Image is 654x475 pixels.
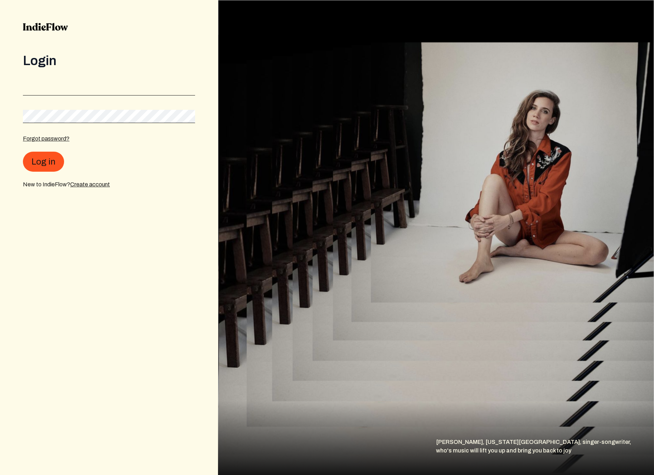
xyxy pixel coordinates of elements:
[23,23,68,31] img: indieflow-logo-black.svg
[23,152,64,172] button: Log in
[23,136,69,142] a: Forgot password?
[23,54,195,68] div: Login
[23,180,195,189] div: New to IndieFlow?
[70,181,110,187] a: Create account
[436,438,654,475] div: [PERSON_NAME], [US_STATE][GEOGRAPHIC_DATA], singer-songwriter, who's music will lift you up and b...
